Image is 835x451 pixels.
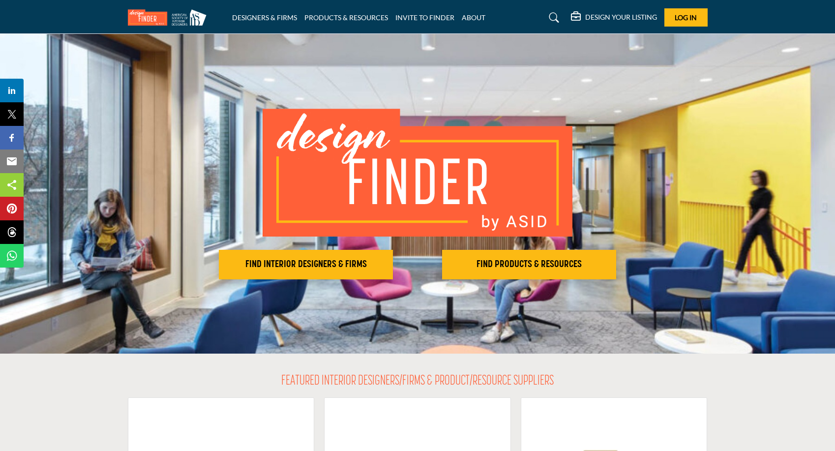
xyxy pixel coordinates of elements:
[281,373,554,390] h2: FEATURED INTERIOR DESIGNERS/FIRMS & PRODUCT/RESOURCE SUPPLIERS
[222,259,390,271] h2: FIND INTERIOR DESIGNERS & FIRMS
[675,13,697,22] span: Log In
[304,13,388,22] a: PRODUCTS & RESOURCES
[395,13,454,22] a: INVITE TO FINDER
[539,10,566,26] a: Search
[232,13,297,22] a: DESIGNERS & FIRMS
[664,8,708,27] button: Log In
[263,109,572,237] img: image
[128,9,211,26] img: Site Logo
[445,259,613,271] h2: FIND PRODUCTS & RESOURCES
[219,250,393,279] button: FIND INTERIOR DESIGNERS & FIRMS
[571,12,657,24] div: DESIGN YOUR LISTING
[585,13,657,22] h5: DESIGN YOUR LISTING
[442,250,616,279] button: FIND PRODUCTS & RESOURCES
[462,13,485,22] a: ABOUT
